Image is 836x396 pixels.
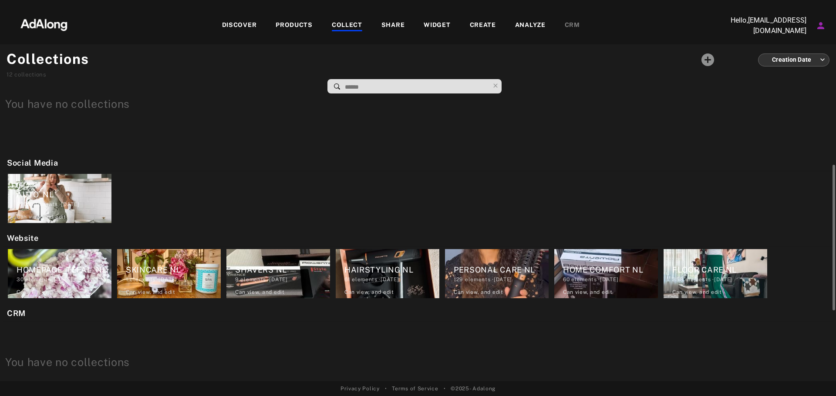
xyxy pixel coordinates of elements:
div: collections [7,70,89,79]
div: HOMEPAGE_TEFAL_NL30 elements ·[DATE]Can view, and edit [5,246,114,301]
div: elements · [DATE] [563,276,658,283]
span: 61 [344,276,350,283]
div: elements · [DATE] [126,276,221,283]
div: FLOOR CARE NL358 elements ·[DATE]Can view, and edit [661,246,770,301]
img: 63233d7d88ed69de3c212112c67096b6.png [6,11,82,37]
div: elements · [DATE] [17,276,111,283]
div: HOMEPAGE_TEFAL_NL [17,264,111,276]
span: • [385,385,387,393]
div: CREATE [470,20,496,31]
span: 358 [672,276,684,283]
div: COLLECT [332,20,362,31]
span: 1 [126,276,128,283]
button: Add a collecton [697,49,719,71]
div: Can view , and edit [17,213,66,221]
div: PRODUCTS [276,20,313,31]
div: AUTO_NL1,202 elements ·[DATE]Can view, and edit [5,171,114,226]
h2: CRM [7,307,833,319]
div: HOME COMFORT NL60 elements ·[DATE]Can view, and edit [552,246,661,301]
div: FLOOR CARE NL [672,264,767,276]
div: DISCOVER [222,20,257,31]
span: 9 [235,276,239,283]
div: Can view , and edit [454,288,503,296]
div: elements · [DATE] [344,276,439,283]
div: HAIRSTYLING NL [344,264,439,276]
div: elements · [DATE] [454,276,549,283]
div: SHAVERS NL9 elements ·[DATE]Can view, and edit [224,246,333,301]
div: Chatwidget [792,354,836,396]
button: Account settings [813,18,828,33]
h1: Collections [7,49,89,70]
div: PERSONAL CARE NL [454,264,549,276]
span: 30 [17,276,24,283]
div: Can view , and edit [344,288,394,296]
div: Creation Date [766,48,825,71]
span: © 2025 - Adalong [451,385,496,393]
p: Hello, [EMAIL_ADDRESS][DOMAIN_NAME] [719,15,806,36]
div: Can view , and edit [235,288,285,296]
span: • [444,385,446,393]
div: SKINCARE NL1 elements ·[DATE]Can view, and edit [115,246,223,301]
span: 60 [563,276,570,283]
div: elements · [DATE] [672,276,767,283]
div: SHAVERS NL [235,264,330,276]
div: Can view , and edit [126,288,175,296]
h2: Website [7,232,833,244]
div: CRM [565,20,580,31]
div: PERSONAL CARE NL129 elements ·[DATE]Can view, and edit [442,246,551,301]
div: elements · [DATE] [235,276,330,283]
div: ANALYZE [515,20,546,31]
h2: Social Media [7,157,833,169]
iframe: Chat Widget [792,354,836,396]
div: HOME COMFORT NL [563,264,658,276]
div: WIDGET [424,20,450,31]
span: 1,202 [17,201,31,207]
div: Can view , and edit [672,288,722,296]
a: Privacy Policy [340,385,380,393]
div: HAIRSTYLING NL61 elements ·[DATE]Can view, and edit [333,246,442,301]
div: AUTO_NL [17,189,111,200]
div: elements · [DATE] [17,200,111,208]
div: Can view , and edit [563,288,613,296]
div: SKINCARE NL [126,264,221,276]
span: 12 [7,71,13,78]
a: Terms of Service [392,385,438,393]
div: Can view , and edit [17,288,66,296]
div: SHARE [381,20,405,31]
span: 129 [454,276,463,283]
